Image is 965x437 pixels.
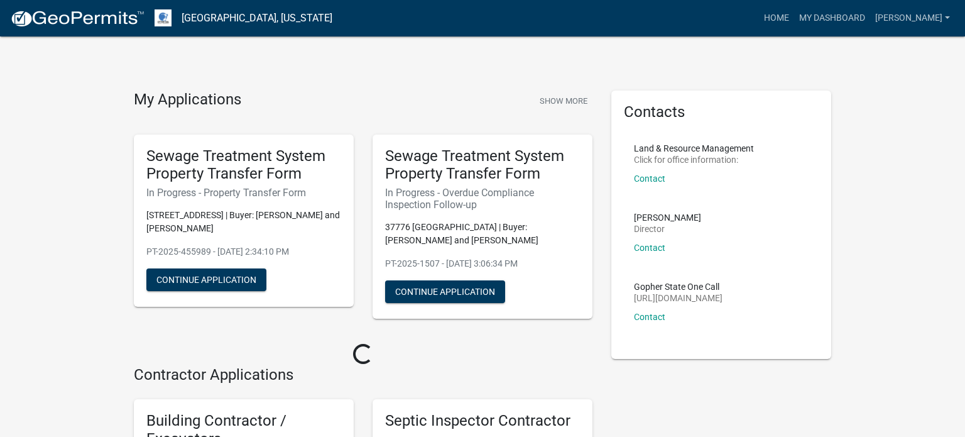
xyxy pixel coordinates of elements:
[134,91,241,109] h4: My Applications
[759,6,794,30] a: Home
[385,147,580,184] h5: Sewage Treatment System Property Transfer Form
[634,282,722,291] p: Gopher State One Call
[146,147,341,184] h5: Sewage Treatment System Property Transfer Form
[794,6,870,30] a: My Dashboard
[634,312,665,322] a: Contact
[146,245,341,258] p: PT-2025-455989 - [DATE] 2:34:10 PM
[634,155,754,164] p: Click for office information:
[385,412,580,430] h5: Septic Inspector Contractor
[870,6,955,30] a: [PERSON_NAME]
[385,257,580,270] p: PT-2025-1507 - [DATE] 3:06:34 PM
[634,144,754,153] p: Land & Resource Management
[385,221,580,247] p: 37776 [GEOGRAPHIC_DATA] | Buyer: [PERSON_NAME] and [PERSON_NAME]
[155,9,172,26] img: Otter Tail County, Minnesota
[634,213,701,222] p: [PERSON_NAME]
[634,294,722,302] p: [URL][DOMAIN_NAME]
[624,103,819,121] h5: Contacts
[385,280,505,303] button: Continue Application
[634,174,665,184] a: Contact
[385,187,580,211] h6: In Progress - Overdue Compliance Inspection Follow-up
[146,268,266,291] button: Continue Application
[535,91,592,111] button: Show More
[146,209,341,235] p: [STREET_ADDRESS] | Buyer: [PERSON_NAME] and [PERSON_NAME]
[634,224,701,233] p: Director
[146,187,341,199] h6: In Progress - Property Transfer Form
[182,8,332,29] a: [GEOGRAPHIC_DATA], [US_STATE]
[134,366,592,384] h4: Contractor Applications
[634,243,665,253] a: Contact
